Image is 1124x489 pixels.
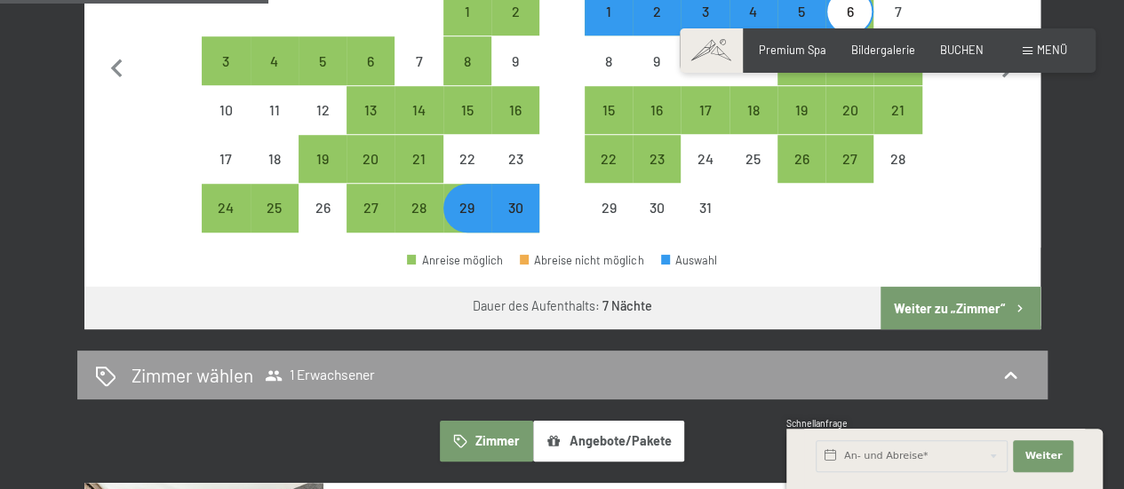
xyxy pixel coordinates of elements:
[251,184,299,232] div: Tue Nov 25 2025
[251,135,299,183] div: Anreise nicht möglich
[445,201,490,245] div: 29
[202,36,250,84] div: Anreise möglich
[300,201,345,245] div: 26
[347,86,395,134] div: Thu Nov 13 2025
[443,135,491,183] div: Sat Nov 22 2025
[585,86,633,134] div: Mon Dec 15 2025
[759,43,826,57] a: Premium Spa
[779,152,824,196] div: 26
[347,184,395,232] div: Thu Nov 27 2025
[873,86,921,134] div: Anreise möglich
[825,86,873,134] div: Anreise möglich
[586,152,631,196] div: 22
[827,152,872,196] div: 27
[347,36,395,84] div: Thu Nov 06 2025
[1024,449,1062,463] span: Weiter
[731,152,776,196] div: 25
[1037,43,1067,57] span: Menü
[825,135,873,183] div: Anreise möglich
[299,135,347,183] div: Wed Nov 19 2025
[681,135,729,183] div: Anreise nicht möglich
[633,36,681,84] div: Anreise nicht möglich
[265,367,375,384] span: 1 Erwachsener
[586,4,631,49] div: 1
[681,86,729,134] div: Anreise möglich
[585,135,633,183] div: Mon Dec 22 2025
[491,135,539,183] div: Anreise nicht möglich
[825,36,873,84] div: Sat Dec 13 2025
[493,54,538,99] div: 9
[252,103,297,147] div: 11
[443,86,491,134] div: Anreise möglich
[731,103,776,147] div: 18
[440,421,532,461] button: Zimmer
[634,54,679,99] div: 9
[491,184,539,232] div: Sun Nov 30 2025
[443,184,491,232] div: Sat Nov 29 2025
[682,103,727,147] div: 17
[881,287,1040,329] button: Weiter zu „Zimmer“
[493,201,538,245] div: 30
[202,184,250,232] div: Anreise möglich
[786,418,848,429] span: Schnellanfrage
[681,86,729,134] div: Wed Dec 17 2025
[633,86,681,134] div: Anreise möglich
[731,54,776,99] div: 11
[300,54,345,99] div: 5
[395,36,442,84] div: Fri Nov 07 2025
[203,201,248,245] div: 24
[445,152,490,196] div: 22
[491,184,539,232] div: Anreise möglich
[299,184,347,232] div: Anreise nicht möglich
[681,36,729,84] div: Anreise nicht möglich
[348,152,393,196] div: 20
[473,297,652,315] div: Dauer des Aufenthalts:
[681,135,729,183] div: Wed Dec 24 2025
[1013,440,1073,472] button: Weiter
[252,201,297,245] div: 25
[347,135,395,183] div: Thu Nov 20 2025
[586,201,631,245] div: 29
[633,184,681,232] div: Tue Dec 30 2025
[633,135,681,183] div: Tue Dec 23 2025
[633,36,681,84] div: Tue Dec 09 2025
[851,43,915,57] span: Bildergalerie
[777,36,825,84] div: Anreise möglich
[533,421,684,461] button: Angebote/Pakete
[873,36,921,84] div: Anreise möglich
[873,36,921,84] div: Sun Dec 14 2025
[873,135,921,183] div: Sun Dec 28 2025
[251,184,299,232] div: Anreise möglich
[251,135,299,183] div: Tue Nov 18 2025
[202,86,250,134] div: Anreise nicht möglich
[202,86,250,134] div: Mon Nov 10 2025
[825,36,873,84] div: Anreise möglich
[585,184,633,232] div: Anreise nicht möglich
[347,36,395,84] div: Anreise möglich
[777,135,825,183] div: Anreise möglich
[682,152,727,196] div: 24
[252,54,297,99] div: 4
[777,36,825,84] div: Fri Dec 12 2025
[729,36,777,84] div: Thu Dec 11 2025
[443,36,491,84] div: Sat Nov 08 2025
[585,86,633,134] div: Anreise möglich
[681,36,729,84] div: Wed Dec 10 2025
[491,36,539,84] div: Anreise nicht möglich
[633,86,681,134] div: Tue Dec 16 2025
[682,201,727,245] div: 31
[873,86,921,134] div: Sun Dec 21 2025
[299,135,347,183] div: Anreise möglich
[299,36,347,84] div: Anreise möglich
[729,86,777,134] div: Anreise möglich
[445,54,490,99] div: 8
[491,135,539,183] div: Sun Nov 23 2025
[396,152,441,196] div: 21
[777,86,825,134] div: Anreise möglich
[875,103,920,147] div: 21
[731,4,776,49] div: 4
[729,135,777,183] div: Anreise nicht möglich
[940,43,984,57] a: BUCHEN
[347,135,395,183] div: Anreise möglich
[875,152,920,196] div: 28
